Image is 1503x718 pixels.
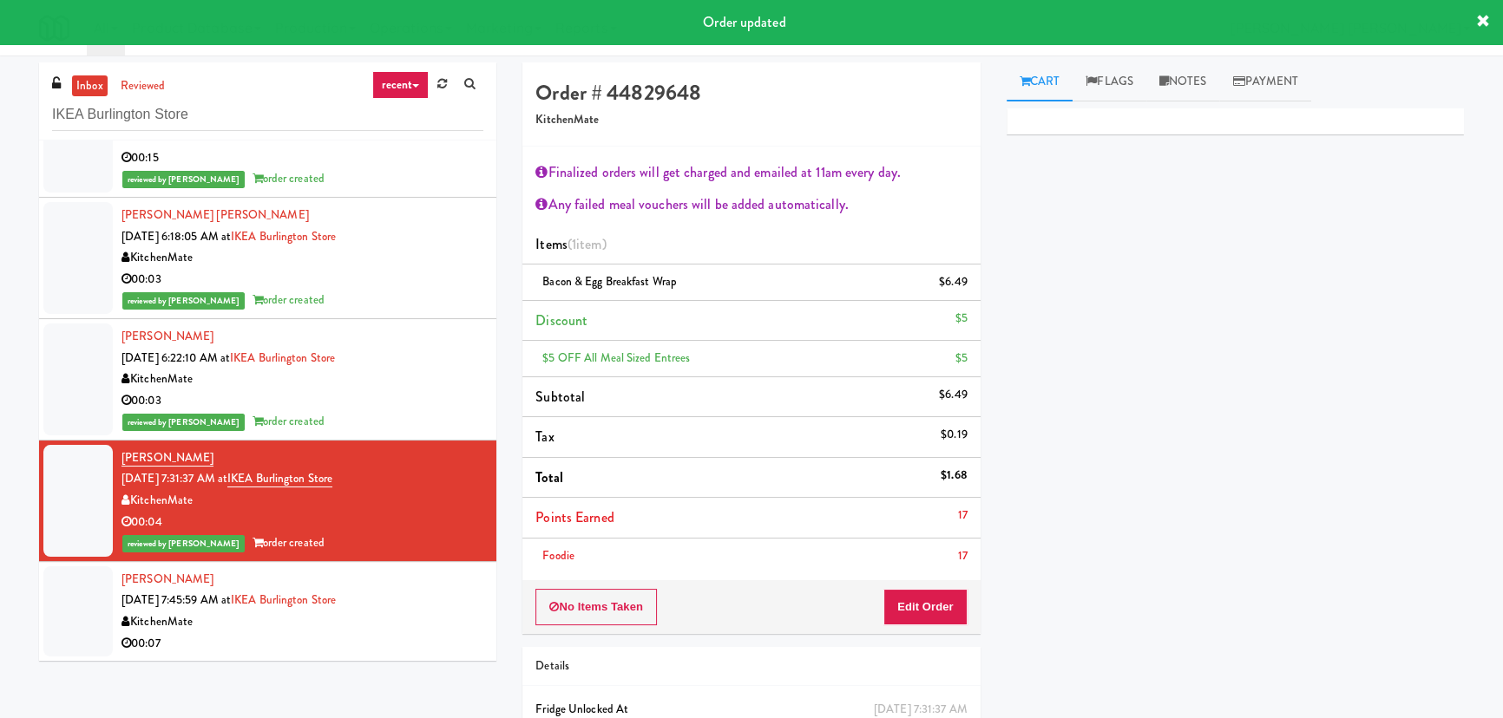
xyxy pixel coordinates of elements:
[535,589,657,625] button: No Items Taken
[121,349,230,366] span: [DATE] 6:22:10 AM at
[121,571,213,587] a: [PERSON_NAME]
[941,465,968,486] div: $1.68
[121,449,213,467] a: [PERSON_NAME]
[535,82,967,104] h4: Order # 44829648
[116,75,170,97] a: reviewed
[121,206,309,223] a: [PERSON_NAME] [PERSON_NAME]
[703,12,785,32] span: Order updated
[939,271,968,293] div: $6.49
[1146,62,1220,101] a: Notes
[230,349,335,366] a: IKEA Burlington Store
[253,291,325,308] span: order created
[121,228,231,245] span: [DATE] 6:18:05 AM at
[1219,62,1311,101] a: Payment
[121,247,483,269] div: KitchenMate
[576,234,601,254] ng-pluralize: item
[535,656,967,677] div: Details
[121,512,483,533] div: 00:04
[121,611,483,633] div: KitchenMate
[535,310,587,330] span: Discount
[121,269,483,290] div: 00:03
[121,147,483,169] div: 00:15
[957,545,967,567] div: 17
[535,114,967,127] h5: KitchenMate
[535,427,554,447] span: Tax
[253,170,325,186] span: order created
[122,414,245,431] span: reviewed by [PERSON_NAME]
[957,505,967,526] div: 17
[39,198,496,319] li: [PERSON_NAME] [PERSON_NAME][DATE] 6:18:05 AM atIKEA Burlington StoreKitchenMate00:03reviewed by [...
[535,387,585,407] span: Subtotal
[1007,62,1073,101] a: Cart
[883,589,968,625] button: Edit Order
[1073,62,1146,101] a: Flags
[231,228,336,245] a: IKEA Burlington Store
[955,348,967,369] div: $5
[941,424,968,446] div: $0.19
[542,349,690,366] span: $5 OFF All Meal Sized Entrees
[72,75,108,97] a: inbox
[535,507,614,527] span: Points Earned
[542,273,677,290] span: Bacon & Egg Breakfast Wrap
[121,328,213,344] a: [PERSON_NAME]
[535,160,967,186] div: Finalized orders will get charged and emailed at 11am every day.
[372,71,430,99] a: recent
[121,591,231,608] span: [DATE] 7:45:59 AM at
[955,308,967,330] div: $5
[939,384,968,406] div: $6.49
[122,171,245,188] span: reviewed by [PERSON_NAME]
[122,292,245,310] span: reviewed by [PERSON_NAME]
[253,413,325,429] span: order created
[121,390,483,412] div: 00:03
[121,470,227,486] span: [DATE] 7:31:37 AM at
[52,99,483,131] input: Search vision orders
[39,441,496,562] li: [PERSON_NAME][DATE] 7:31:37 AM atIKEA Burlington StoreKitchenMate00:04reviewed by [PERSON_NAME]or...
[121,490,483,512] div: KitchenMate
[542,547,574,564] span: Foodie
[535,234,606,254] span: Items
[39,562,496,661] li: [PERSON_NAME][DATE] 7:45:59 AM atIKEA Burlington StoreKitchenMate00:07
[231,591,336,608] a: IKEA Burlington Store
[122,535,245,552] span: reviewed by [PERSON_NAME]
[535,192,967,218] div: Any failed meal vouchers will be added automatically.
[535,467,563,487] span: Total
[121,369,483,390] div: KitchenMate
[121,633,483,655] div: 00:07
[253,534,325,551] span: order created
[568,234,607,254] span: (1 )
[227,470,332,487] a: IKEA Burlington Store
[39,319,496,441] li: [PERSON_NAME][DATE] 6:22:10 AM atIKEA Burlington StoreKitchenMate00:03reviewed by [PERSON_NAME]or...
